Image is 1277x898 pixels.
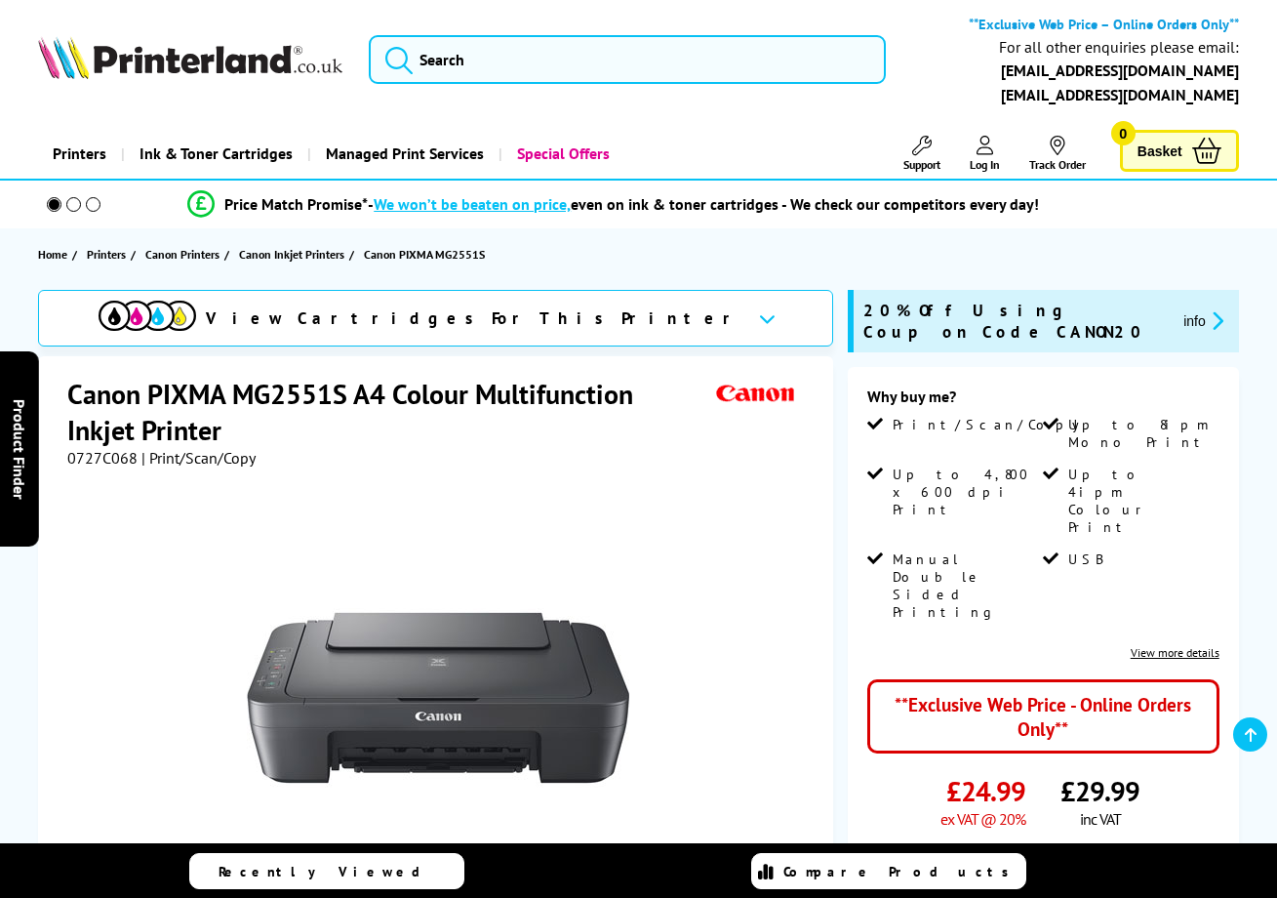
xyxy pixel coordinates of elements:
span: £24.99 [946,773,1025,809]
li: modal_Promise [10,187,1217,222]
span: Home [38,244,67,265]
img: View Cartridges [99,301,196,331]
span: 0727C068 [67,448,138,468]
a: Managed Print Services [307,129,499,179]
span: Support [903,157,940,172]
span: | Print/Scan/Copy [141,448,256,468]
a: [EMAIL_ADDRESS][DOMAIN_NAME] [1001,61,1239,80]
h1: Canon PIXMA MG2551S A4 Colour Multifunction Inkjet Printer [67,376,710,448]
span: USB [1068,551,1102,568]
span: Print/Scan/Copy [893,416,1094,433]
span: Up to 8ipm Mono Print [1068,416,1216,451]
a: Canon Printers [145,244,224,265]
span: Price Match Promise* [224,194,368,214]
a: Special Offers [499,129,624,179]
span: View Cartridges For This Printer [206,307,742,329]
span: ex VAT @ 20% [940,809,1025,829]
span: Ink & Toner Cartridges [140,129,293,179]
img: Printerland Logo [38,36,342,79]
span: Log In [970,157,1000,172]
a: Ink & Toner Cartridges [121,129,307,179]
b: **Exclusive Web Price – Online Orders Only** [969,15,1239,33]
a: Log In [970,136,1000,172]
span: £29.99 [1060,773,1139,809]
a: Compare Products [751,853,1026,889]
div: For all other enquiries please email: [999,38,1239,57]
span: 0 [1111,121,1136,145]
span: Up to 4,800 x 600 dpi Print [893,466,1040,518]
span: Manual Double Sided Printing [893,551,1040,621]
span: Printers [87,244,126,265]
span: Product Finder [10,399,29,500]
input: Search [369,35,886,84]
a: Canon Inkjet Printers [239,244,349,265]
span: Basket [1137,138,1182,164]
a: Printerland Logo [38,36,344,83]
a: Printers [38,129,121,179]
a: Basket 0 [1120,130,1239,172]
span: Canon Printers [145,244,219,265]
a: [EMAIL_ADDRESS][DOMAIN_NAME] [1001,85,1239,104]
span: 20% Off Using Coupon Code CANON20 [863,300,1169,343]
span: Compare Products [783,863,1019,880]
a: Canon PIXMA MG2551S [364,244,490,265]
img: Canon [711,376,801,412]
span: inc VAT [1080,809,1121,829]
a: Home [38,244,72,265]
span: Up to 4ipm Colour Print [1068,466,1216,536]
a: View more details [1131,645,1219,660]
span: Canon Inkjet Printers [239,244,344,265]
span: We won’t be beaten on price, [374,194,571,214]
a: Printers [87,244,131,265]
span: Recently Viewed [219,863,440,880]
div: Why buy me? [867,387,1219,416]
img: Canon PIXMA MG2551S [247,507,629,889]
div: - even on ink & toner cartridges - We check our competitors every day! [368,194,1039,214]
a: Track Order [1029,136,1086,172]
span: Canon PIXMA MG2551S [364,244,485,265]
a: Recently Viewed [189,853,464,889]
div: **Exclusive Web Price - Online Orders Only** [867,679,1219,754]
a: Support [903,136,940,172]
button: promo-description [1177,309,1229,332]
